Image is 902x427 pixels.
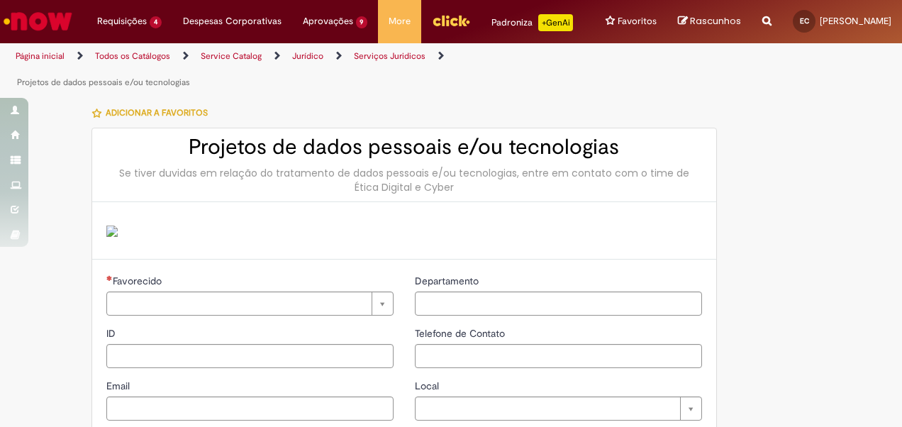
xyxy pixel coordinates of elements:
span: Necessários [106,275,113,281]
span: Requisições [97,14,147,28]
a: Todos os Catálogos [95,50,170,62]
div: Se tiver duvidas em relação do tratamento de dados pessoais e/ou tecnologias, entre em contato co... [106,166,702,194]
a: Rascunhos [678,15,741,28]
img: sys_attachment.do [106,226,118,237]
span: [PERSON_NAME] [820,15,891,27]
span: Necessários - Favorecido [113,274,165,287]
h2: Projetos de dados pessoais e/ou tecnologias [106,135,702,159]
a: Limpar campo Favorecido [106,292,394,316]
img: click_logo_yellow_360x200.png [432,10,470,31]
button: Adicionar a Favoritos [91,98,216,128]
span: Despesas Corporativas [183,14,282,28]
div: Padroniza [491,14,573,31]
ul: Trilhas de página [11,43,591,96]
a: Projetos de dados pessoais e/ou tecnologias [17,77,190,88]
span: More [389,14,411,28]
a: Service Catalog [201,50,262,62]
input: Telefone de Contato [415,344,702,368]
span: Adicionar a Favoritos [106,107,208,118]
span: EC [800,16,809,26]
input: Departamento [415,292,702,316]
input: ID [106,344,394,368]
span: 4 [150,16,162,28]
span: 9 [356,16,368,28]
p: +GenAi [538,14,573,31]
span: Rascunhos [690,14,741,28]
input: Email [106,396,394,421]
a: Limpar campo Local [415,396,702,421]
span: Departamento [415,274,481,287]
span: Email [106,379,133,392]
img: ServiceNow [1,7,74,35]
span: Aprovações [303,14,353,28]
a: Jurídico [292,50,323,62]
span: ID [106,327,118,340]
a: Serviços Juridicos [354,50,425,62]
a: Página inicial [16,50,65,62]
span: Local [415,379,442,392]
span: Favoritos [618,14,657,28]
span: Telefone de Contato [415,327,508,340]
